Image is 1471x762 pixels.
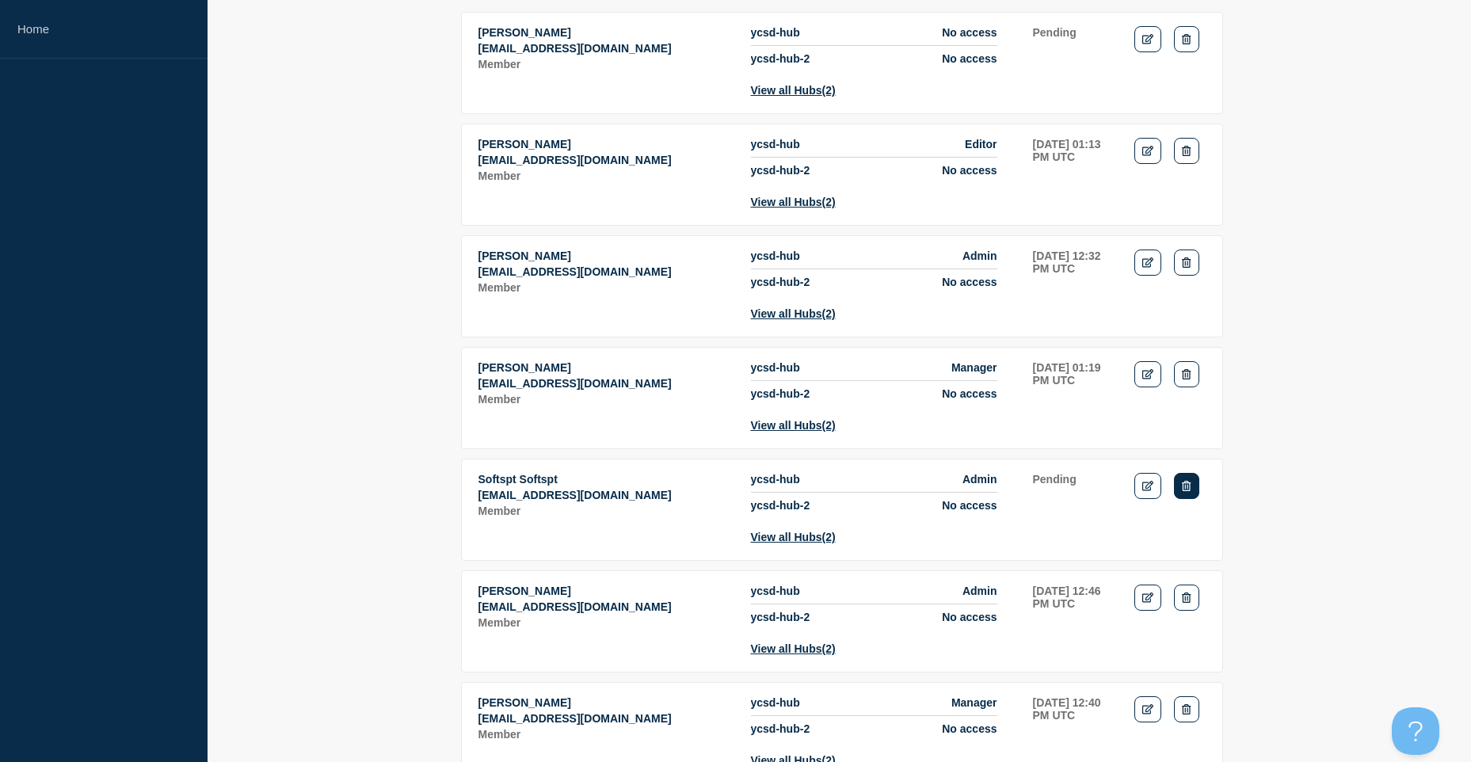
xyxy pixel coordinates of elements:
span: No access [942,499,997,512]
button: Delete [1174,138,1199,164]
button: View all Hubs(2) [751,84,836,97]
button: Delete [1174,585,1199,611]
td: Actions: Edit Delete [1134,137,1206,209]
p: Name: Tara Fowler [478,361,734,374]
iframe: Help Scout Beacon - Open [1392,707,1439,755]
a: Edit [1134,26,1162,52]
span: Admin [962,585,997,597]
p: Email: ebunch@ycsd.york.va.us [478,154,734,166]
span: No access [942,611,997,623]
li: Access to Hub ycsd-hub-2 with role No access [751,158,997,177]
td: Last sign-in: 2025-07-10 12:46 PM UTC [1032,584,1118,656]
span: Admin [962,250,997,262]
p: Email: dkilburn2@ycsd.york.va.us [478,600,734,613]
span: ycsd-hub-2 [751,611,810,623]
span: Editor [965,138,997,150]
button: Delete [1174,473,1199,499]
td: Last sign-in: 2025-08-14 12:32 PM UTC [1032,249,1118,321]
span: [PERSON_NAME] [478,250,571,262]
span: Admin [962,473,997,486]
p: Role: Member [478,728,734,741]
span: ycsd-hub-2 [751,52,810,65]
span: No access [942,26,997,39]
p: Name: Liz Bunch [478,138,734,150]
li: Access to Hub ycsd-hub with role Admin [751,250,997,269]
td: Actions: Edit Delete [1134,584,1206,656]
span: ycsd-hub [751,26,800,39]
button: View all Hubs(2) [751,307,836,320]
p: Role: Member [478,58,734,70]
span: (2) [822,642,836,655]
p: Email: rfinch@ycsd.york.va.us [478,265,734,278]
td: Actions: Edit Delete [1134,360,1206,432]
span: Softspt Softspt [478,473,558,486]
li: Access to Hub ycsd-hub with role No access [751,26,997,46]
button: View all Hubs(2) [751,419,836,432]
span: ycsd-hub-2 [751,722,810,735]
span: [PERSON_NAME] [478,138,571,150]
p: Name: Dave Kilburn [478,585,734,597]
button: Delete [1174,26,1199,52]
button: View all Hubs(2) [751,196,836,208]
span: (2) [822,419,836,432]
button: View all Hubs(2) [751,642,836,655]
li: Access to Hub ycsd-hub-2 with role No access [751,604,997,623]
a: Edit [1134,250,1162,276]
a: Edit [1134,585,1162,611]
span: ycsd-hub [751,138,800,150]
p: Role: Member [478,170,734,182]
p: Role: Member [478,505,734,517]
td: Last sign-in: 2025-08-05 01:19 PM UTC [1032,360,1118,432]
td: Actions: Edit Delete [1134,472,1206,544]
p: Role: Member [478,393,734,406]
span: No access [942,52,997,65]
a: Edit [1134,473,1162,499]
button: Delete [1174,361,1199,387]
p: Role: Member [478,616,734,629]
td: Last sign-in: Pending [1032,472,1118,544]
span: (2) [822,196,836,208]
span: ycsd-hub [751,585,800,597]
p: Name: Allan Sabino [478,26,734,39]
li: Access to Hub ycsd-hub-2 with role No access [751,493,997,512]
td: Last sign-in: 2025-08-14 01:13 PM UTC [1032,137,1118,209]
span: ycsd-hub-2 [751,387,810,400]
li: Access to Hub ycsd-hub-2 with role No access [751,269,997,288]
span: (2) [822,84,836,97]
p: Name: Ricardo Hyde [478,696,734,709]
span: [PERSON_NAME] [478,585,571,597]
td: Actions: Edit Delete [1134,25,1206,97]
p: Name: Softspt Softspt [478,473,734,486]
a: Edit [1134,361,1162,387]
button: Delete [1174,250,1199,276]
p: Name: Ron Finch [478,250,734,262]
a: Edit [1134,696,1162,722]
span: No access [942,722,997,735]
span: Manager [951,696,997,709]
span: ycsd-hub-2 [751,499,810,512]
p: Email: tfowler@ycsd.york.va.us [478,377,734,390]
span: (2) [822,531,836,543]
li: Access to Hub ycsd-hub-2 with role No access [751,716,997,735]
span: ycsd-hub [751,473,800,486]
li: Access to Hub ycsd-hub with role Editor [751,138,997,158]
span: No access [942,164,997,177]
li: Access to Hub ycsd-hub with role Admin [751,585,997,604]
span: No access [942,387,997,400]
button: View all Hubs(2) [751,531,836,543]
span: No access [942,276,997,288]
p: Email: softspt@ycsd.york.va.us [478,489,734,501]
span: [PERSON_NAME] [478,26,571,39]
span: (2) [822,307,836,320]
li: Access to Hub ycsd-hub-2 with role No access [751,381,997,400]
span: [PERSON_NAME] [478,696,571,709]
span: ycsd-hub [751,361,800,374]
button: Delete [1174,696,1199,722]
li: Access to Hub ycsd-hub with role Admin [751,473,997,493]
p: Email: rhyde@ycsd.york.va.us [478,712,734,725]
p: Role: Member [478,281,734,294]
span: ycsd-hub [751,250,800,262]
li: Access to Hub ycsd-hub-2 with role No access [751,46,997,65]
li: Access to Hub ycsd-hub with role Manager [751,696,997,716]
td: Last sign-in: Pending [1032,25,1118,97]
